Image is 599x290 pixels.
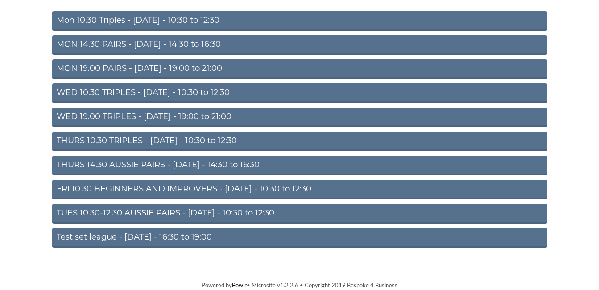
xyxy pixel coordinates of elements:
[52,156,547,175] a: THURS 14.30 AUSSIE PAIRS - [DATE] - 14:30 to 16:30
[52,11,547,31] a: Mon 10.30 Triples - [DATE] - 10:30 to 12:30
[52,59,547,79] a: MON 19.00 PAIRS - [DATE] - 19:00 to 21:00
[52,180,547,199] a: FRI 10.30 BEGINNERS AND IMPROVERS - [DATE] - 10:30 to 12:30
[52,228,547,248] a: Test set league - [DATE] - 16:30 to 19:00
[232,282,247,289] a: Bowlr
[52,108,547,127] a: WED 19.00 TRIPLES - [DATE] - 19:00 to 21:00
[52,204,547,224] a: TUES 10.30-12.30 AUSSIE PAIRS - [DATE] - 10:30 to 12:30
[52,35,547,55] a: MON 14.30 PAIRS - [DATE] - 14:30 to 16:30
[52,83,547,103] a: WED 10.30 TRIPLES - [DATE] - 10:30 to 12:30
[52,132,547,151] a: THURS 10.30 TRIPLES - [DATE] - 10:30 to 12:30
[202,282,397,289] span: Powered by • Microsite v1.2.2.6 • Copyright 2019 Bespoke 4 Business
